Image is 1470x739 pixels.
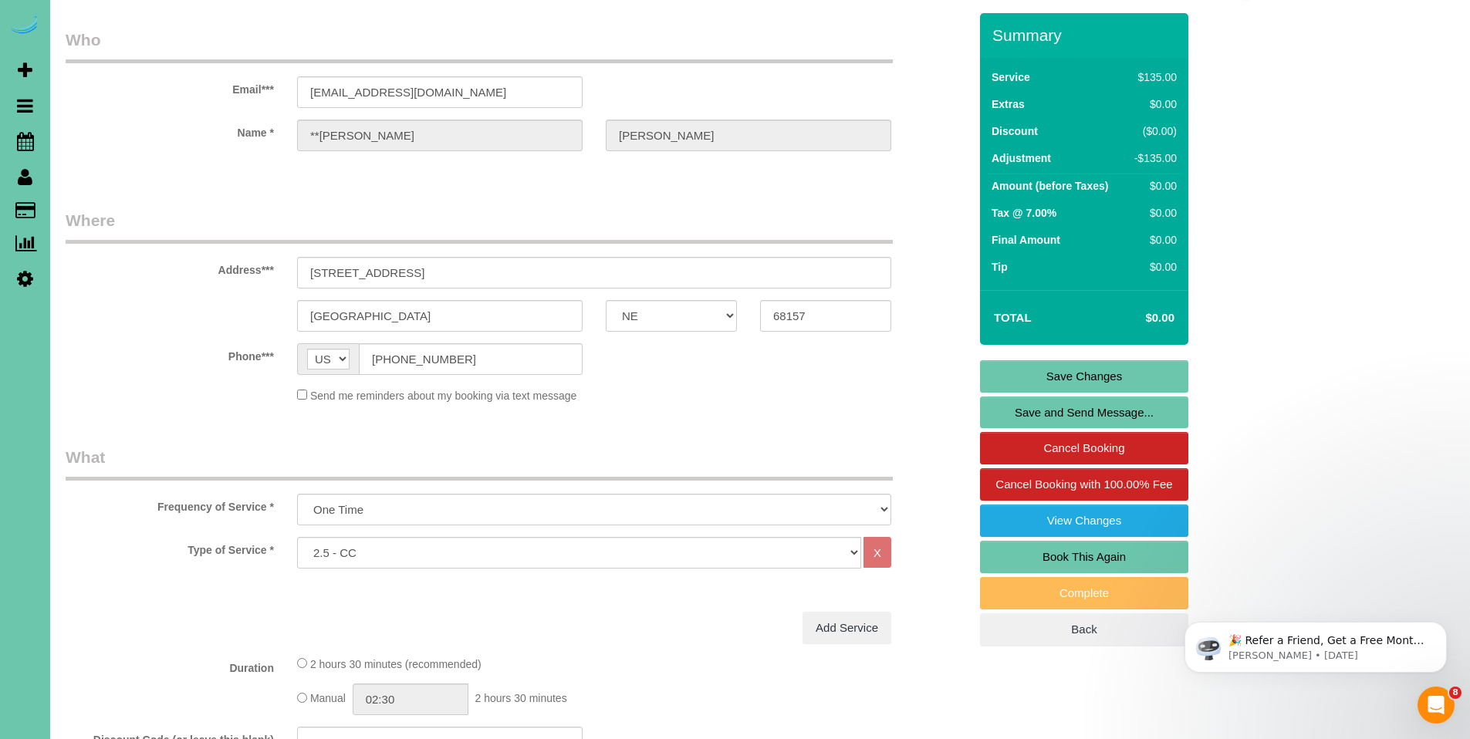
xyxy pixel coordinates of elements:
h3: Summary [992,26,1181,44]
a: Save and Send Message... [980,396,1188,429]
span: Send me reminders about my booking via text message [310,390,577,402]
span: Cancel Booking with 100.00% Fee [995,477,1172,491]
label: Name * [54,120,286,140]
label: Duration [54,655,286,676]
img: Automaid Logo [9,15,40,37]
label: Final Amount [992,232,1060,248]
iframe: Intercom live chat [1418,687,1455,724]
label: Type of Service * [54,537,286,558]
legend: Where [66,209,893,244]
a: Add Service [803,612,891,644]
div: $0.00 [1129,259,1177,275]
span: Manual [310,693,346,705]
legend: What [66,446,893,481]
span: 8 [1449,687,1462,699]
label: Amount (before Taxes) [992,178,1108,194]
div: $135.00 [1129,69,1177,85]
label: Service [992,69,1030,85]
span: 2 hours 30 minutes [475,693,567,705]
span: 2 hours 30 minutes (recommended) [310,658,482,670]
label: Tip [992,259,1008,275]
div: -$135.00 [1129,150,1177,166]
h4: $0.00 [1100,312,1174,325]
a: Book This Again [980,541,1188,573]
div: $0.00 [1129,96,1177,112]
label: Frequency of Service * [54,494,286,515]
div: $0.00 [1129,205,1177,221]
iframe: Intercom notifications message [1161,589,1470,697]
label: Adjustment [992,150,1051,166]
a: Back [980,613,1188,646]
label: Discount [992,123,1038,139]
div: $0.00 [1129,178,1177,194]
legend: Who [66,29,893,63]
a: Cancel Booking with 100.00% Fee [980,468,1188,501]
div: ($0.00) [1129,123,1177,139]
a: Save Changes [980,360,1188,393]
label: Tax @ 7.00% [992,205,1056,221]
strong: Total [994,311,1032,324]
a: View Changes [980,504,1188,537]
a: Cancel Booking [980,432,1188,464]
div: $0.00 [1129,232,1177,248]
label: Extras [992,96,1025,112]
